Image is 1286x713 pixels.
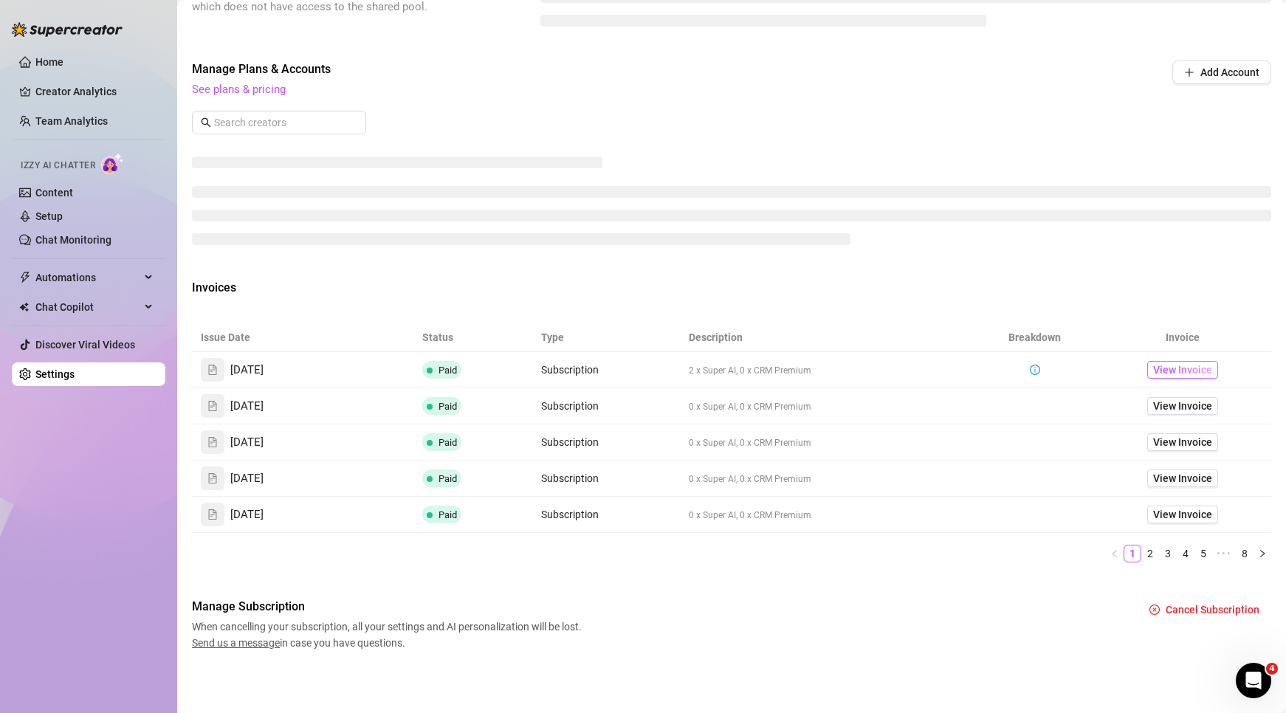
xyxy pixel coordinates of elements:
span: View Invoice [1153,398,1212,414]
span: Paid [439,437,457,448]
span: file-text [207,401,218,411]
li: 2 [1141,545,1159,562]
span: 0 x Super AI, 0 x CRM Premium [689,438,811,448]
a: 3 [1160,545,1176,562]
a: View Invoice [1147,506,1218,523]
td: 0 x Super AI, 0 x CRM Premium [680,497,976,533]
span: [DATE] [230,362,264,379]
a: 1 [1124,545,1141,562]
span: 4 [1266,663,1278,675]
img: AI Chatter [101,153,124,174]
a: 8 [1237,545,1253,562]
span: info-circle [1030,365,1040,375]
span: right [1258,549,1267,558]
span: file-text [207,365,218,375]
span: Subscription [541,509,599,520]
span: Paid [439,365,457,376]
li: 3 [1159,545,1177,562]
td: 2 x Super AI, 0 x CRM Premium [680,352,976,388]
a: Discover Viral Videos [35,339,135,351]
th: Issue Date [192,323,413,352]
span: Automations [35,266,140,289]
button: right [1254,545,1271,562]
a: Home [35,56,63,68]
li: Next Page [1254,545,1271,562]
span: [DATE] [230,398,264,416]
th: Type [532,323,680,352]
a: Creator Analytics [35,80,154,103]
button: Cancel Subscription [1138,598,1271,621]
button: Add Account [1172,61,1271,84]
span: ••• [1212,545,1236,562]
span: Add Account [1200,66,1259,78]
span: View Invoice [1153,362,1212,378]
a: Team Analytics [35,115,108,127]
span: search [201,117,211,128]
span: thunderbolt [19,272,31,283]
span: Paid [439,509,457,520]
li: 1 [1124,545,1141,562]
span: Manage Subscription [192,598,586,616]
span: Chat Copilot [35,295,140,319]
span: [DATE] [230,506,264,524]
a: 2 [1142,545,1158,562]
th: Invoice [1094,323,1271,352]
span: file-text [207,473,218,483]
th: Description [680,323,976,352]
span: 2 x Super AI, 0 x CRM Premium [689,365,811,376]
img: Chat Copilot [19,302,29,312]
span: 0 x Super AI, 0 x CRM Premium [689,474,811,484]
span: View Invoice [1153,470,1212,486]
a: View Invoice [1147,469,1218,487]
a: View Invoice [1147,361,1218,379]
span: Manage Plans & Accounts [192,61,1072,78]
td: 0 x Super AI, 0 x CRM Premium [680,424,976,461]
span: Subscription [541,364,599,376]
span: Invoices [192,279,440,297]
li: Previous Page [1106,545,1124,562]
span: Subscription [541,472,599,484]
li: 5 [1194,545,1212,562]
span: Paid [439,473,457,484]
button: left [1106,545,1124,562]
span: Subscription [541,436,599,448]
a: 4 [1177,545,1194,562]
iframe: Intercom live chat [1236,663,1271,698]
td: 0 x Super AI, 0 x CRM Premium [680,461,976,497]
th: Status [413,323,532,352]
span: close-circle [1149,604,1160,615]
span: [DATE] [230,434,264,452]
td: 0 x Super AI, 0 x CRM Premium [680,388,976,424]
span: View Invoice [1153,434,1212,450]
span: When cancelling your subscription, all your settings and AI personalization will be lost. in case... [192,619,586,651]
span: 0 x Super AI, 0 x CRM Premium [689,510,811,520]
li: 8 [1236,545,1254,562]
a: View Invoice [1147,433,1218,451]
span: file-text [207,437,218,447]
span: plus [1184,67,1194,77]
a: Settings [35,368,75,380]
span: View Invoice [1153,506,1212,523]
li: Next 5 Pages [1212,545,1236,562]
span: Send us a message [192,637,280,649]
span: [DATE] [230,470,264,488]
a: View Invoice [1147,397,1218,415]
img: logo-BBDzfeDw.svg [12,22,123,37]
span: 0 x Super AI, 0 x CRM Premium [689,402,811,412]
th: Breakdown [975,323,1093,352]
a: Setup [35,210,63,222]
a: Chat Monitoring [35,234,111,246]
span: file-text [207,509,218,520]
span: Izzy AI Chatter [21,159,95,173]
input: Search creators [214,114,345,131]
a: See plans & pricing [192,83,286,96]
span: Subscription [541,400,599,412]
a: 5 [1195,545,1211,562]
span: Paid [439,401,457,412]
a: Content [35,187,73,199]
span: Cancel Subscription [1166,604,1259,616]
span: left [1110,549,1119,558]
li: 4 [1177,545,1194,562]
